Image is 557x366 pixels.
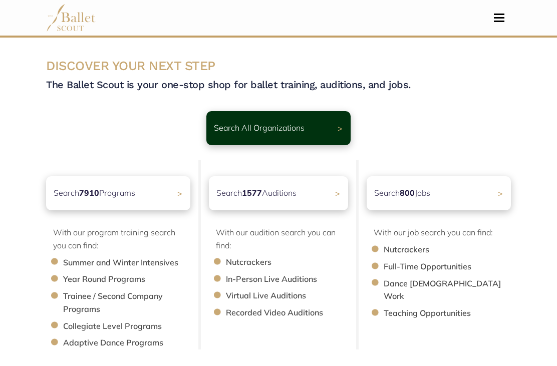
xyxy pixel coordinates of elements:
p: Search Jobs [374,187,430,200]
p: Search All Organizations [214,122,305,135]
a: Search7910Programs > [46,176,190,210]
li: Collegiate Level Programs [63,320,200,333]
li: Adaptive Dance Programs [63,336,200,349]
b: 1577 [242,188,262,198]
span: > [177,188,182,198]
li: Virtual Live Auditions [226,289,358,302]
li: Teaching Opportunities [384,307,521,320]
li: Dance [DEMOGRAPHIC_DATA] Work [384,277,521,303]
p: Search Programs [54,187,135,200]
b: 7910 [79,188,99,198]
li: Trainee / Second Company Programs [63,290,200,315]
span: > [335,188,340,198]
h4: The Ballet Scout is your one-stop shop for ballet training, auditions, and jobs. [46,78,511,91]
span: > [338,123,343,133]
li: Nutcrackers [226,256,358,269]
li: Recorded Video Auditions [226,306,358,319]
li: Nutcrackers [384,243,521,256]
a: Search800Jobs > [367,176,511,210]
li: Year Round Programs [63,273,200,286]
p: With our audition search you can find: [216,226,348,252]
h3: DISCOVER YOUR NEXT STEP [46,58,511,74]
button: Toggle navigation [487,13,511,23]
a: Search1577Auditions> [209,176,348,210]
p: With our program training search you can find: [53,226,190,252]
li: Summer and Winter Intensives [63,256,200,269]
li: In-Person Live Auditions [226,273,358,286]
li: Full-Time Opportunities [384,260,521,273]
p: Search Auditions [216,187,297,200]
span: > [498,188,503,198]
a: Search All Organizations > [206,111,351,145]
p: With our job search you can find: [374,226,511,239]
b: 800 [400,188,415,198]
